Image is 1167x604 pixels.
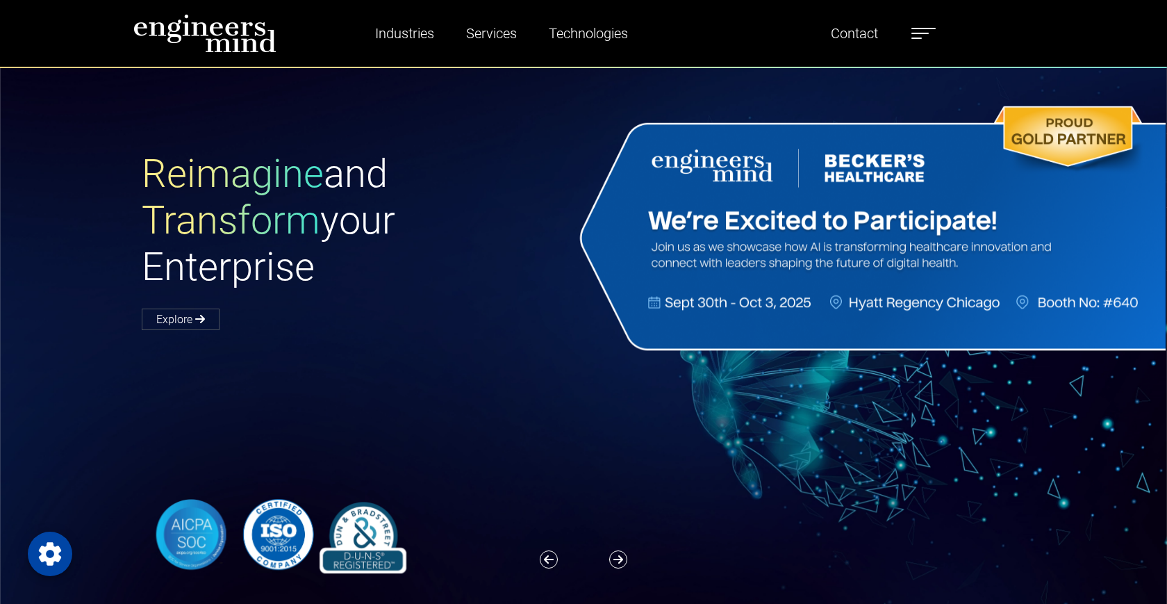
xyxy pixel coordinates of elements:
[461,17,522,49] a: Services
[825,17,884,49] a: Contact
[543,17,634,49] a: Technologies
[574,101,1166,355] img: Website Banner
[370,17,440,49] a: Industries
[142,197,320,243] span: Transform
[142,496,413,573] img: banner-logo
[133,14,276,53] img: logo
[142,151,324,197] span: Reimagine
[142,151,583,291] h1: and your Enterprise
[142,309,220,330] a: Explore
